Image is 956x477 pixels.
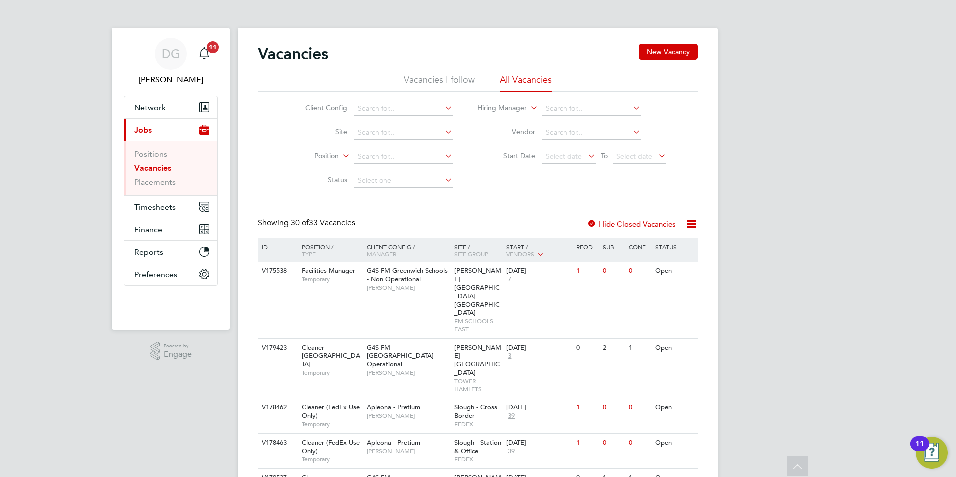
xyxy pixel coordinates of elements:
[574,238,600,255] div: Reqd
[290,175,347,184] label: Status
[600,434,626,452] div: 0
[574,339,600,357] div: 0
[500,74,552,92] li: All Vacancies
[302,455,362,463] span: Temporary
[506,267,571,275] div: [DATE]
[134,163,171,173] a: Vacancies
[354,174,453,188] input: Select one
[354,150,453,164] input: Search for...
[506,447,516,456] span: 39
[124,241,217,263] button: Reports
[454,377,502,393] span: TOWER HAMLETS
[626,262,652,280] div: 0
[259,238,294,255] div: ID
[478,151,535,160] label: Start Date
[364,238,452,262] div: Client Config /
[469,103,527,113] label: Hiring Manager
[259,262,294,280] div: V175538
[291,218,355,228] span: 33 Vacancies
[367,250,396,258] span: Manager
[207,41,219,53] span: 11
[506,403,571,412] div: [DATE]
[124,218,217,240] button: Finance
[626,339,652,357] div: 1
[302,275,362,283] span: Temporary
[506,275,513,284] span: 7
[258,218,357,228] div: Showing
[134,247,163,257] span: Reports
[164,350,192,359] span: Engage
[454,266,501,317] span: [PERSON_NAME][GEOGRAPHIC_DATA] [GEOGRAPHIC_DATA]
[454,403,497,420] span: Slough - Cross Border
[454,250,488,258] span: Site Group
[546,152,582,161] span: Select date
[404,74,475,92] li: Vacancies I follow
[302,420,362,428] span: Temporary
[454,438,501,455] span: Slough - Station & Office
[291,218,309,228] span: 30 of
[506,250,534,258] span: Vendors
[454,343,501,377] span: [PERSON_NAME][GEOGRAPHIC_DATA]
[302,438,360,455] span: Cleaner (FedEx Use Only)
[134,103,166,112] span: Network
[616,152,652,161] span: Select date
[290,103,347,112] label: Client Config
[290,127,347,136] label: Site
[542,102,641,116] input: Search for...
[653,262,696,280] div: Open
[478,127,535,136] label: Vendor
[354,102,453,116] input: Search for...
[302,343,360,369] span: Cleaner - [GEOGRAPHIC_DATA]
[162,47,180,60] span: DG
[124,141,217,195] div: Jobs
[367,412,449,420] span: [PERSON_NAME]
[259,339,294,357] div: V179423
[916,437,948,469] button: Open Resource Center, 11 new notifications
[626,434,652,452] div: 0
[124,196,217,218] button: Timesheets
[367,447,449,455] span: [PERSON_NAME]
[302,250,316,258] span: Type
[124,296,218,312] a: Go to home page
[626,238,652,255] div: Conf
[367,369,449,377] span: [PERSON_NAME]
[639,44,698,60] button: New Vacancy
[134,177,176,187] a: Placements
[134,225,162,234] span: Finance
[454,455,502,463] span: FEDEX
[124,96,217,118] button: Network
[574,262,600,280] div: 1
[294,238,364,262] div: Position /
[454,420,502,428] span: FEDEX
[600,238,626,255] div: Sub
[194,38,214,70] a: 11
[598,149,611,162] span: To
[124,296,218,312] img: fastbook-logo-retina.png
[452,238,504,262] div: Site /
[367,403,420,411] span: Apleona - Pretium
[653,398,696,417] div: Open
[302,266,355,275] span: Facilities Manager
[150,342,192,361] a: Powered byEngage
[653,434,696,452] div: Open
[112,28,230,330] nav: Main navigation
[653,238,696,255] div: Status
[506,439,571,447] div: [DATE]
[124,38,218,86] a: DG[PERSON_NAME]
[354,126,453,140] input: Search for...
[574,434,600,452] div: 1
[259,434,294,452] div: V178463
[258,44,328,64] h2: Vacancies
[504,238,574,263] div: Start /
[626,398,652,417] div: 0
[281,151,339,161] label: Position
[164,342,192,350] span: Powered by
[134,125,152,135] span: Jobs
[574,398,600,417] div: 1
[506,412,516,420] span: 39
[302,369,362,377] span: Temporary
[124,74,218,86] span: Daniel Gwynn
[653,339,696,357] div: Open
[367,438,420,447] span: Apleona - Pretium
[600,398,626,417] div: 0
